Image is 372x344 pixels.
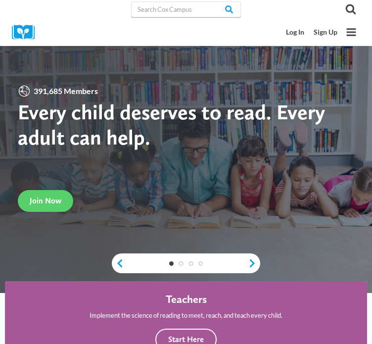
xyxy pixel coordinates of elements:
[281,24,342,41] nav: Secondary Mobile Navigation
[309,24,342,41] a: Sign Up
[90,310,282,320] p: Implement the science of reading to meet, reach, and teach every child.
[342,23,360,41] button: Open menu
[179,261,184,266] a: 2
[281,24,309,41] a: Log In
[188,261,193,266] a: 3
[248,259,260,268] a: next
[18,190,73,212] a: Join Now
[18,99,325,150] strong: Every child deserves to read. Every adult can help.
[112,259,124,268] a: previous
[198,261,203,266] a: 4
[169,261,174,266] a: 1
[12,25,42,40] img: Cox Campus
[131,1,240,17] input: Search Cox Campus
[30,196,61,205] span: Join Now
[166,293,207,306] h4: Teachers
[112,253,260,273] div: content slider buttons
[31,85,101,98] span: 391,685 Members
